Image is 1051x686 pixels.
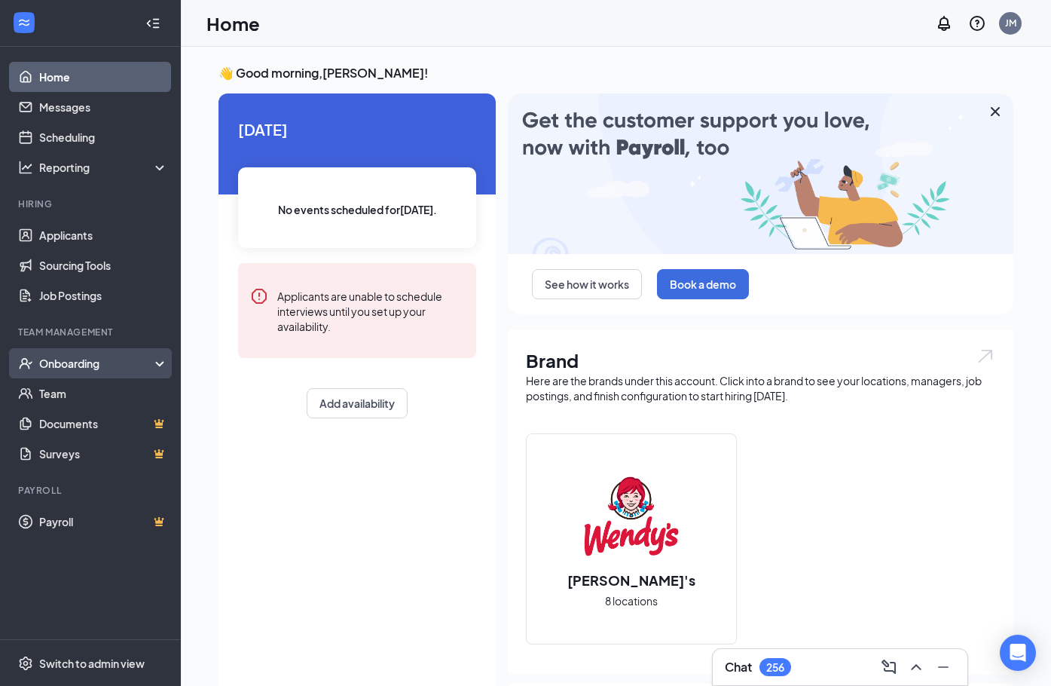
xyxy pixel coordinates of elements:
[605,593,658,609] span: 8 locations
[277,287,464,334] div: Applicants are unable to schedule interviews until you set up your availability.
[1000,635,1036,671] div: Open Intercom Messenger
[880,658,898,676] svg: ComposeMessage
[39,62,168,92] a: Home
[39,220,168,250] a: Applicants
[935,14,953,32] svg: Notifications
[218,65,1013,81] h3: 👋 Good morning, [PERSON_NAME] !
[39,356,155,371] div: Onboarding
[18,656,33,671] svg: Settings
[17,15,32,30] svg: WorkstreamLogo
[725,659,752,675] h3: Chat
[877,655,901,679] button: ComposeMessage
[39,250,168,280] a: Sourcing Tools
[145,16,160,31] svg: Collapse
[206,11,260,36] h1: Home
[508,93,1013,254] img: payroll-large.gif
[766,661,784,674] div: 256
[18,484,165,497] div: Payroll
[39,409,168,439] a: DocumentsCrown
[907,658,925,676] svg: ChevronUp
[931,655,955,679] button: Minimize
[976,348,995,365] img: open.6027fd2a22e1237b5b06.svg
[986,103,1004,121] svg: Cross
[278,201,437,218] span: No events scheduled for [DATE] .
[526,373,995,403] div: Here are the brands under this account. Click into a brand to see your locations, managers, job p...
[657,269,749,299] button: Book a demo
[39,656,145,671] div: Switch to admin view
[39,160,169,175] div: Reporting
[39,92,168,122] a: Messages
[934,658,952,676] svg: Minimize
[552,571,710,590] h2: [PERSON_NAME]'s
[307,388,408,418] button: Add availability
[39,280,168,311] a: Job Postings
[18,356,33,371] svg: UserCheck
[968,14,986,32] svg: QuestionInfo
[39,439,168,469] a: SurveysCrown
[238,118,476,141] span: [DATE]
[526,348,995,373] h1: Brand
[532,269,642,299] button: See how it works
[18,326,165,338] div: Team Management
[18,198,165,210] div: Hiring
[583,468,680,565] img: Wendy's
[39,122,168,152] a: Scheduling
[904,655,928,679] button: ChevronUp
[18,160,33,175] svg: Analysis
[1005,17,1016,29] div: JM
[39,378,168,409] a: Team
[39,507,168,537] a: PayrollCrown
[250,287,268,305] svg: Error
